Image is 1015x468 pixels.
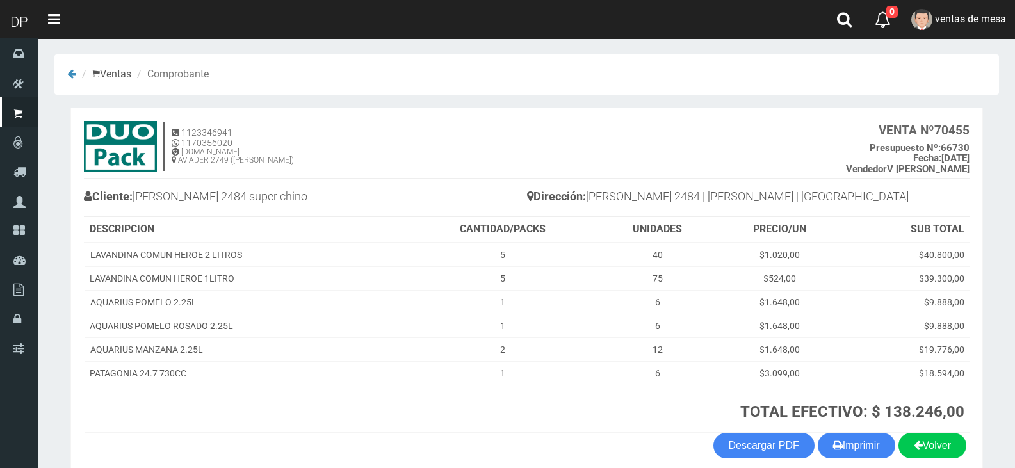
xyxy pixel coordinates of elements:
[598,314,717,337] td: 6
[842,266,970,290] td: $39.300,00
[85,243,407,267] td: LAVANDINA COMUN HEROE 2 LITROS
[407,314,598,337] td: 1
[870,142,970,154] b: 66730
[407,290,598,314] td: 1
[886,6,898,18] span: 0
[527,187,970,209] h4: [PERSON_NAME] 2484 | [PERSON_NAME] | [GEOGRAPHIC_DATA]
[870,142,941,154] strong: Presupuesto Nº:
[85,337,407,361] td: AQUARIUS MANZANA 2.25L
[713,433,815,458] a: Descargar PDF
[879,123,970,138] b: 70455
[85,361,407,385] td: PATAGONIA 24.7 730CC
[172,148,294,165] h6: [DOMAIN_NAME] AV ADER 2749 ([PERSON_NAME])
[85,217,407,243] th: DESCRIPCION
[717,337,843,361] td: $1.648,00
[84,121,157,172] img: 15ec80cb8f772e35c0579ae6ae841c79.jpg
[85,314,407,337] td: AQUARIUS POMELO ROSADO 2.25L
[913,152,941,164] strong: Fecha:
[717,290,843,314] td: $1.648,00
[842,337,970,361] td: $19.776,00
[846,163,887,175] strong: Vendedor
[598,337,717,361] td: 12
[717,314,843,337] td: $1.648,00
[913,152,970,164] b: [DATE]
[879,123,934,138] strong: VENTA Nº
[717,361,843,385] td: $3.099,00
[717,217,843,243] th: PRECIO/UN
[846,163,970,175] b: V [PERSON_NAME]
[407,337,598,361] td: 2
[598,217,717,243] th: UNIDADES
[598,266,717,290] td: 75
[84,187,527,209] h4: [PERSON_NAME] 2484 super chino
[842,290,970,314] td: $9.888,00
[85,290,407,314] td: AQUARIUS POMELO 2.25L
[407,361,598,385] td: 1
[842,361,970,385] td: $18.594,00
[527,190,586,203] b: Dirección:
[598,243,717,267] td: 40
[79,67,131,82] li: Ventas
[935,13,1006,25] span: ventas de mesa
[898,433,966,458] a: Volver
[842,217,970,243] th: SUB TOTAL
[598,290,717,314] td: 6
[842,243,970,267] td: $40.800,00
[85,266,407,290] td: LAVANDINA COMUN HEROE 1LITRO
[842,314,970,337] td: $9.888,00
[740,403,964,421] strong: TOTAL EFECTIVO: $ 138.246,00
[407,217,598,243] th: CANTIDAD/PACKS
[134,67,209,82] li: Comprobante
[911,9,932,30] img: User Image
[172,128,294,148] h5: 1123346941 1170356020
[407,266,598,290] td: 5
[818,433,895,458] button: Imprimir
[717,266,843,290] td: $524,00
[84,190,133,203] b: Cliente:
[598,361,717,385] td: 6
[407,243,598,267] td: 5
[717,243,843,267] td: $1.020,00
